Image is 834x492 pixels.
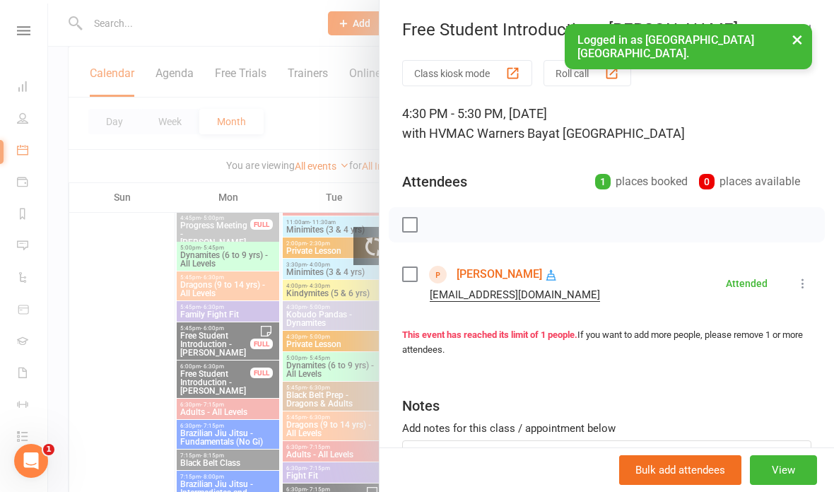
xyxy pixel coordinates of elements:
[457,263,542,286] a: [PERSON_NAME]
[595,172,688,192] div: places booked
[402,328,811,358] div: If you want to add more people, please remove 1 or more attendees.
[750,455,817,485] button: View
[402,396,440,416] div: Notes
[577,33,754,60] span: Logged in as [GEOGRAPHIC_DATA] [GEOGRAPHIC_DATA].
[619,455,741,485] button: Bulk add attendees
[43,444,54,455] span: 1
[402,329,577,340] strong: This event has reached its limit of 1 people.
[699,174,715,189] div: 0
[699,172,800,192] div: places available
[402,420,811,437] div: Add notes for this class / appointment below
[14,444,48,478] iframe: Intercom live chat
[380,20,834,40] div: Free Student Introduction - [PERSON_NAME]
[402,126,548,141] span: with HVMAC Warners Bay
[548,126,685,141] span: at [GEOGRAPHIC_DATA]
[595,174,611,189] div: 1
[402,172,467,192] div: Attendees
[785,24,810,54] button: ×
[402,104,811,143] div: 4:30 PM - 5:30 PM, [DATE]
[726,279,768,288] div: Attended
